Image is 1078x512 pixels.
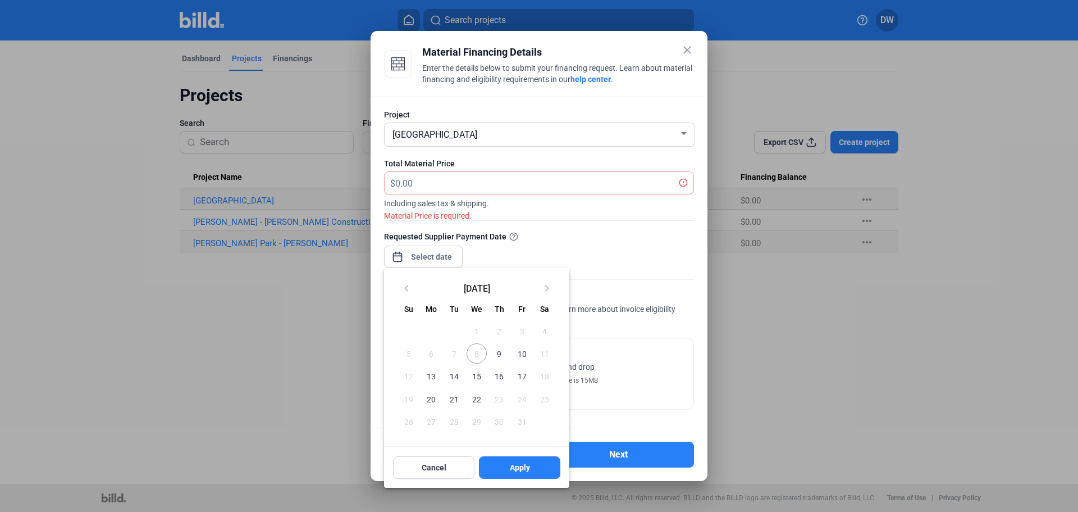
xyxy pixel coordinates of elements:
[421,389,441,409] span: 20
[398,342,420,365] button: October 5, 2025
[467,321,487,341] span: 1
[444,389,464,409] span: 21
[510,342,533,365] button: October 10, 2025
[420,365,442,387] button: October 13, 2025
[489,389,509,409] span: 23
[398,410,420,433] button: October 26, 2025
[471,305,482,314] span: We
[540,305,549,314] span: Sa
[510,320,533,342] button: October 3, 2025
[444,343,464,364] span: 7
[398,320,465,342] td: OCT
[421,343,441,364] span: 6
[399,366,419,386] span: 12
[488,365,510,387] button: October 16, 2025
[444,411,464,432] span: 28
[444,366,464,386] span: 14
[467,411,487,432] span: 29
[535,343,555,364] span: 11
[399,343,419,364] span: 5
[467,343,487,364] span: 8
[511,389,532,409] span: 24
[465,410,488,433] button: October 29, 2025
[540,282,554,295] mat-icon: keyboard_arrow_right
[533,388,556,410] button: October 25, 2025
[443,410,465,433] button: October 28, 2025
[489,343,509,364] span: 9
[510,388,533,410] button: October 24, 2025
[533,365,556,387] button: October 18, 2025
[488,410,510,433] button: October 30, 2025
[495,305,504,314] span: Th
[467,389,487,409] span: 22
[488,388,510,410] button: October 23, 2025
[465,320,488,342] button: October 1, 2025
[450,305,459,314] span: Tu
[518,305,526,314] span: Fr
[420,410,442,433] button: October 27, 2025
[420,342,442,365] button: October 6, 2025
[443,342,465,365] button: October 7, 2025
[479,456,560,479] button: Apply
[535,321,555,341] span: 4
[511,411,532,432] span: 31
[443,388,465,410] button: October 21, 2025
[511,366,532,386] span: 17
[398,365,420,387] button: October 12, 2025
[511,321,532,341] span: 3
[421,366,441,386] span: 13
[465,365,488,387] button: October 15, 2025
[399,389,419,409] span: 19
[489,366,509,386] span: 16
[510,410,533,433] button: October 31, 2025
[421,411,441,432] span: 27
[467,366,487,386] span: 15
[420,388,442,410] button: October 20, 2025
[465,388,488,410] button: October 22, 2025
[533,320,556,342] button: October 4, 2025
[489,321,509,341] span: 2
[398,388,420,410] button: October 19, 2025
[489,411,509,432] span: 30
[393,456,474,479] button: Cancel
[510,462,530,473] span: Apply
[465,342,488,365] button: October 8, 2025
[399,411,419,432] span: 26
[422,462,446,473] span: Cancel
[511,343,532,364] span: 10
[488,342,510,365] button: October 9, 2025
[535,366,555,386] span: 18
[535,389,555,409] span: 25
[510,365,533,387] button: October 17, 2025
[533,342,556,365] button: October 11, 2025
[488,320,510,342] button: October 2, 2025
[418,283,536,292] span: [DATE]
[404,305,413,314] span: Su
[443,365,465,387] button: October 14, 2025
[426,305,437,314] span: Mo
[400,282,413,295] mat-icon: keyboard_arrow_left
